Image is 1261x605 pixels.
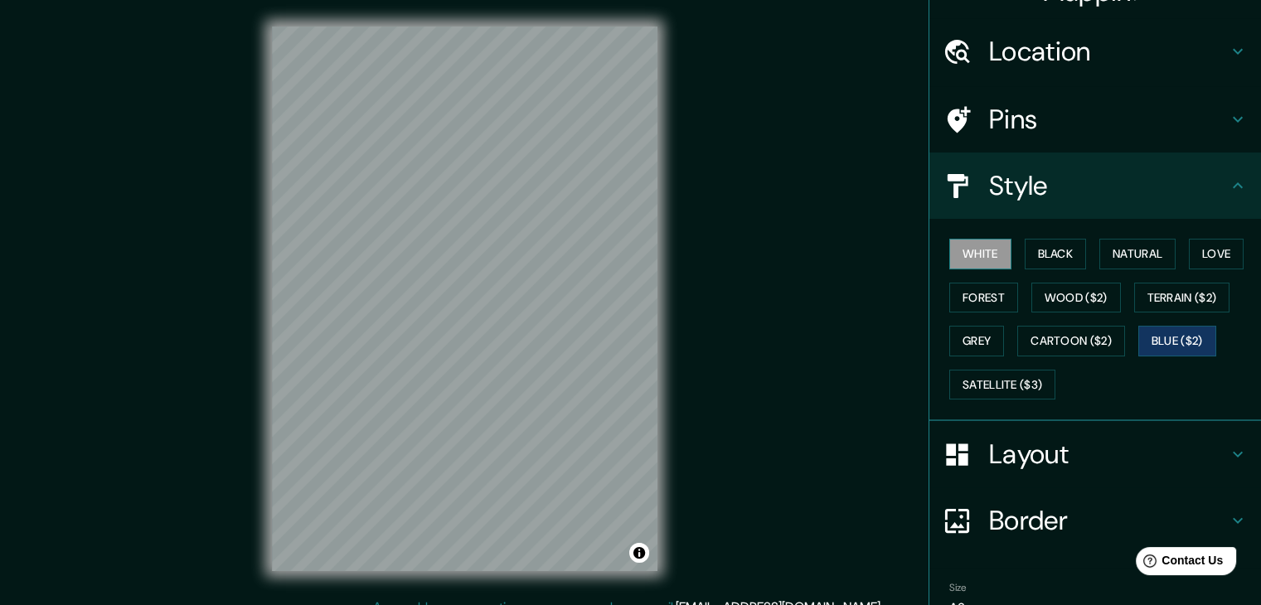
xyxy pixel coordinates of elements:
[1017,326,1125,356] button: Cartoon ($2)
[272,27,657,571] canvas: Map
[949,326,1004,356] button: Grey
[929,18,1261,85] div: Location
[929,487,1261,554] div: Border
[1134,283,1230,313] button: Terrain ($2)
[949,239,1011,269] button: White
[1031,283,1121,313] button: Wood ($2)
[1113,540,1243,587] iframe: Help widget launcher
[929,152,1261,219] div: Style
[929,86,1261,152] div: Pins
[989,504,1228,537] h4: Border
[629,543,649,563] button: Toggle attribution
[989,438,1228,471] h4: Layout
[989,35,1228,68] h4: Location
[1138,326,1216,356] button: Blue ($2)
[949,581,967,595] label: Size
[949,370,1055,400] button: Satellite ($3)
[1099,239,1176,269] button: Natural
[989,169,1228,202] h4: Style
[949,283,1018,313] button: Forest
[1025,239,1087,269] button: Black
[1189,239,1244,269] button: Love
[989,103,1228,136] h4: Pins
[929,421,1261,487] div: Layout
